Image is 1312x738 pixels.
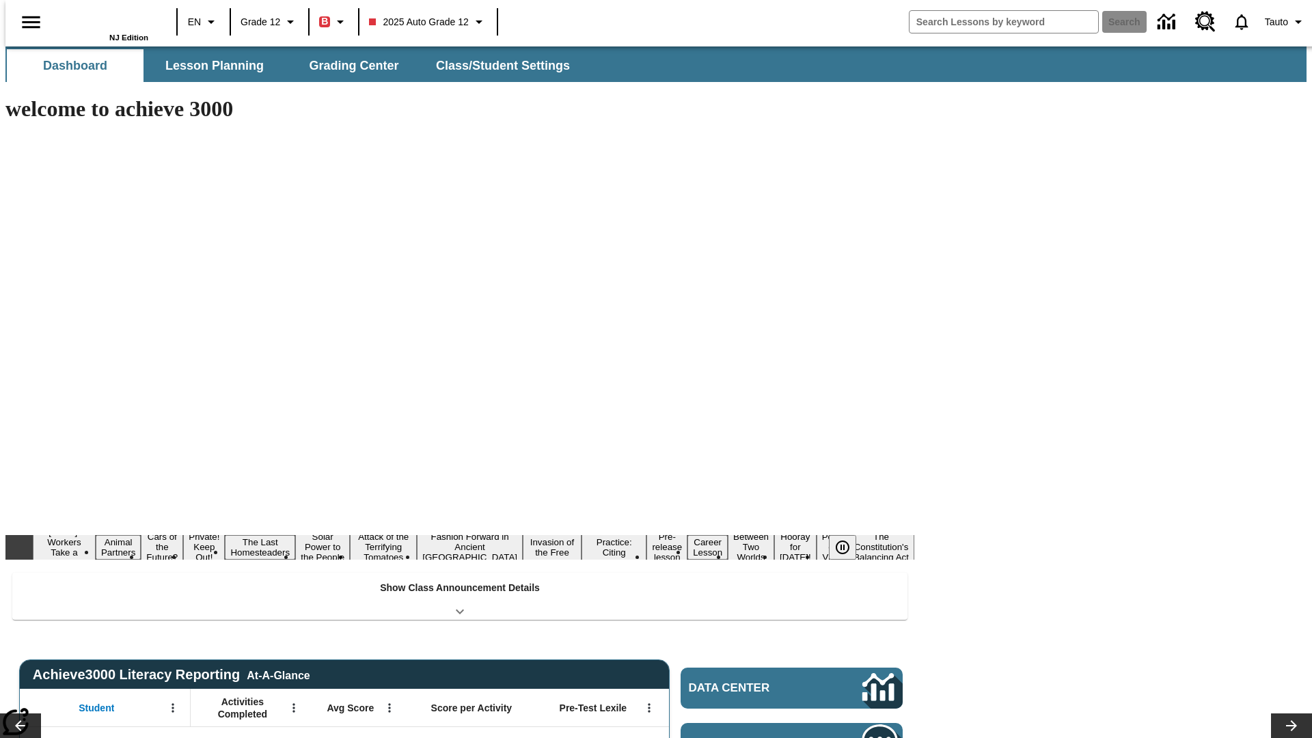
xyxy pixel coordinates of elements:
button: Class: 2025 Auto Grade 12, Select your class [364,10,492,34]
button: Slide 4 Private! Keep Out! [183,530,225,564]
button: Open side menu [11,2,51,42]
span: Student [79,702,114,714]
button: Slide 11 Pre-release lesson [646,530,687,564]
button: Slide 10 Mixed Practice: Citing Evidence [582,525,646,570]
a: Home [59,6,148,33]
p: Show Class Announcement Details [380,581,540,595]
button: Class/Student Settings [425,49,581,82]
div: Home [59,5,148,42]
button: Slide 14 Hooray for Constitution Day! [774,530,817,564]
button: Profile/Settings [1259,10,1312,34]
span: 2025 Auto Grade 12 [369,15,468,29]
div: Show Class Announcement Details [12,573,907,620]
button: Slide 7 Attack of the Terrifying Tomatoes [350,530,417,564]
button: Open Menu [163,698,183,718]
span: Tauto [1265,15,1288,29]
span: Grade 12 [241,15,280,29]
h1: welcome to achieve 3000 [5,96,914,122]
button: Slide 2 Animal Partners [96,535,141,560]
span: Dashboard [43,58,107,74]
button: Slide 13 Between Two Worlds [728,530,774,564]
button: Slide 15 Point of View [817,530,848,564]
span: EN [188,15,201,29]
span: Class/Student Settings [436,58,570,74]
button: Dashboard [7,49,143,82]
span: NJ Edition [109,33,148,42]
span: Activities Completed [197,696,288,720]
div: SubNavbar [5,49,582,82]
span: Lesson Planning [165,58,264,74]
a: Data Center [681,668,903,709]
span: B [321,13,328,30]
div: SubNavbar [5,46,1307,82]
div: Pause [829,535,870,560]
button: Lesson Planning [146,49,283,82]
button: Open Menu [379,698,400,718]
button: Grading Center [286,49,422,82]
div: At-A-Glance [247,667,310,682]
button: Boost Class color is red. Change class color [314,10,354,34]
span: Data Center [689,681,817,695]
span: Pre-Test Lexile [560,702,627,714]
button: Slide 1 Labor Day: Workers Take a Stand [33,525,96,570]
a: Notifications [1224,4,1259,40]
button: Slide 5 The Last Homesteaders [225,535,295,560]
span: Score per Activity [431,702,512,714]
a: Data Center [1149,3,1187,41]
input: search field [910,11,1098,33]
button: Grade: Grade 12, Select a grade [235,10,304,34]
a: Resource Center, Will open in new tab [1187,3,1224,40]
button: Slide 9 The Invasion of the Free CD [523,525,582,570]
button: Slide 3 Cars of the Future? [141,530,183,564]
button: Open Menu [639,698,659,718]
button: Language: EN, Select a language [182,10,225,34]
button: Lesson carousel, Next [1271,713,1312,738]
button: Slide 12 Career Lesson [687,535,728,560]
span: Achieve3000 Literacy Reporting [33,667,310,683]
span: Avg Score [327,702,374,714]
button: Slide 8 Fashion Forward in Ancient Rome [417,530,523,564]
button: Slide 6 Solar Power to the People [295,530,350,564]
button: Slide 16 The Constitution's Balancing Act [848,530,914,564]
button: Pause [829,535,856,560]
button: Open Menu [284,698,304,718]
span: Grading Center [309,58,398,74]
